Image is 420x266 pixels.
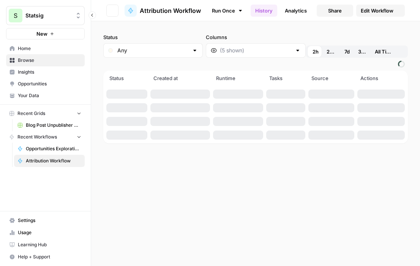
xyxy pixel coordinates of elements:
span: 2h [313,48,319,55]
button: 24h [322,46,339,58]
a: Opportunities Exploration Workflow [14,143,85,155]
span: New [36,30,47,38]
label: Columns [206,33,305,41]
button: Recent Workflows [6,131,85,143]
span: 24h [327,48,334,55]
th: Runtime [212,71,265,87]
span: Opportunities Exploration Workflow [26,145,81,152]
span: Recent Grids [17,110,45,117]
span: Learning Hub [18,241,81,248]
span: Share [328,7,342,14]
a: Settings [6,214,85,227]
span: Attribution Workflow [26,157,81,164]
span: Attribution Workflow [140,6,201,15]
th: Actions [356,71,406,87]
span: 30d [358,48,366,55]
th: Tasks [265,71,306,87]
button: Workspace: Statsig [6,6,85,25]
a: Edit Workflow [356,5,405,17]
th: Source [307,71,356,87]
span: Recent Workflows [17,134,57,140]
span: Edit Workflow [361,7,393,14]
a: Browse [6,54,85,66]
span: Home [18,45,81,52]
span: Opportunities [18,80,81,87]
a: Attribution Workflow [125,5,201,17]
span: Blog Post Unpublisher Grid (master) [26,122,81,129]
span: Help + Support [18,253,81,260]
button: Help + Support [6,251,85,263]
span: Statsig [25,12,71,19]
span: Insights [18,69,81,76]
span: Browse [18,57,81,64]
a: Insights [6,66,85,78]
button: Share [317,5,353,17]
span: All Time [375,48,391,55]
a: Opportunities [6,78,85,90]
button: 7d [339,46,355,58]
a: History [251,5,277,17]
a: Home [6,42,85,55]
a: Blog Post Unpublisher Grid (master) [14,119,85,131]
button: All Time [370,46,395,58]
span: 7d [344,48,350,55]
a: Analytics [280,5,311,17]
button: 30d [354,46,370,58]
a: Run Once [207,4,248,17]
span: Settings [18,217,81,224]
th: Status [105,71,149,87]
th: Created at [149,71,212,87]
input: Any [117,47,189,54]
button: Recent Grids [6,108,85,119]
span: Usage [18,229,81,236]
a: Learning Hub [6,239,85,251]
span: S [14,11,17,20]
button: New [6,28,85,39]
input: (5 shown) [220,47,291,54]
label: Status [103,33,203,41]
a: Your Data [6,90,85,102]
a: Attribution Workflow [14,155,85,167]
span: Your Data [18,92,81,99]
a: Usage [6,227,85,239]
